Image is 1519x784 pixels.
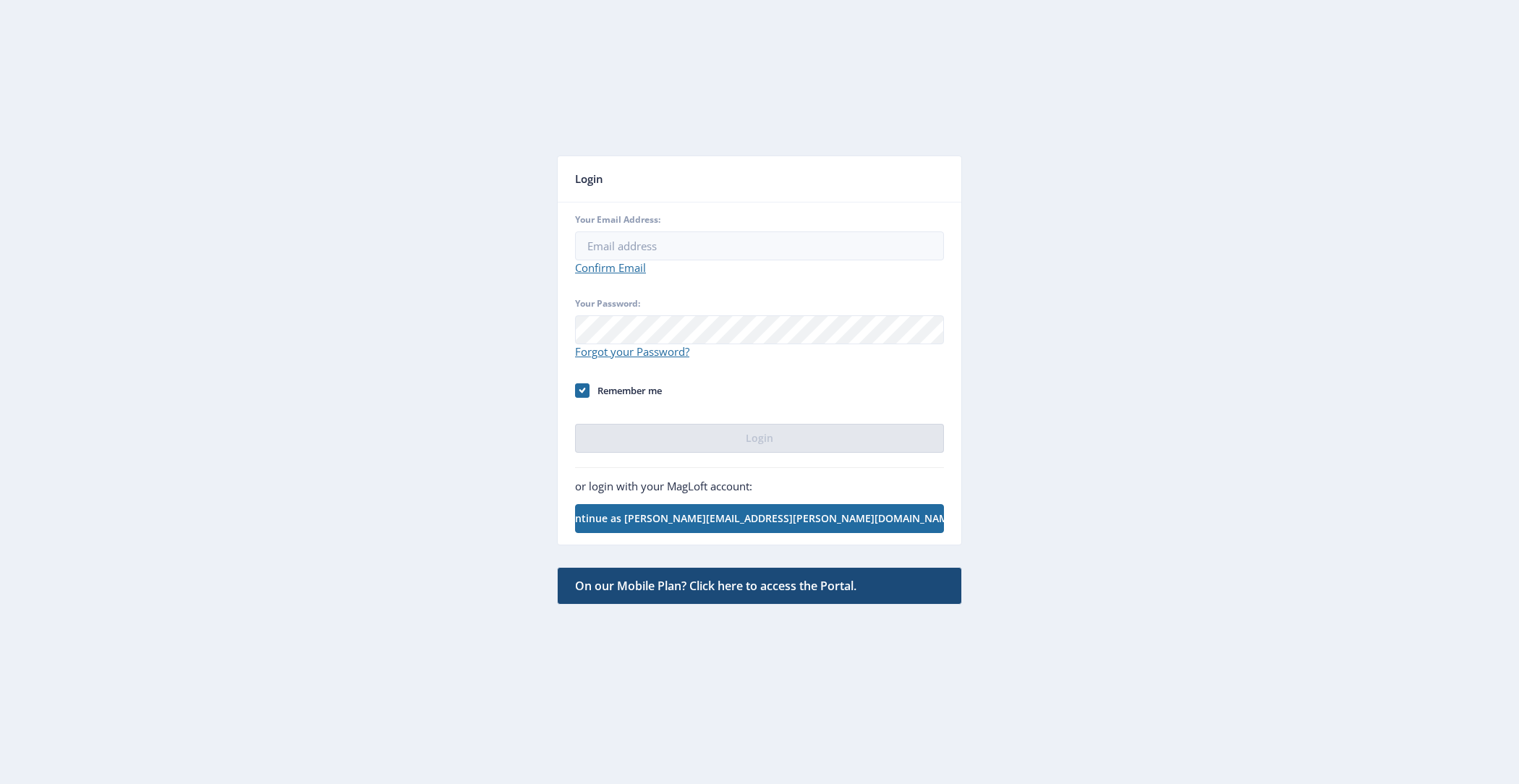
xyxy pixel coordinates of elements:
a: On our Mobile Plan? Click here to access the Portal. [557,567,962,605]
div: Login [575,168,944,190]
span: Remember me [597,384,662,397]
button: Continue as [PERSON_NAME][EMAIL_ADDRESS][PERSON_NAME][DOMAIN_NAME] [575,504,944,533]
p: or login with your MagLoft account: [575,479,944,493]
input: Email address [575,231,944,260]
a: Forgot your Password? [575,344,689,359]
a: Confirm Email [575,260,646,275]
span: Your Email Address: [575,213,660,226]
span: Your Password: [575,297,640,310]
section: Login with MagLoft [575,467,944,533]
button: Login [575,424,944,453]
